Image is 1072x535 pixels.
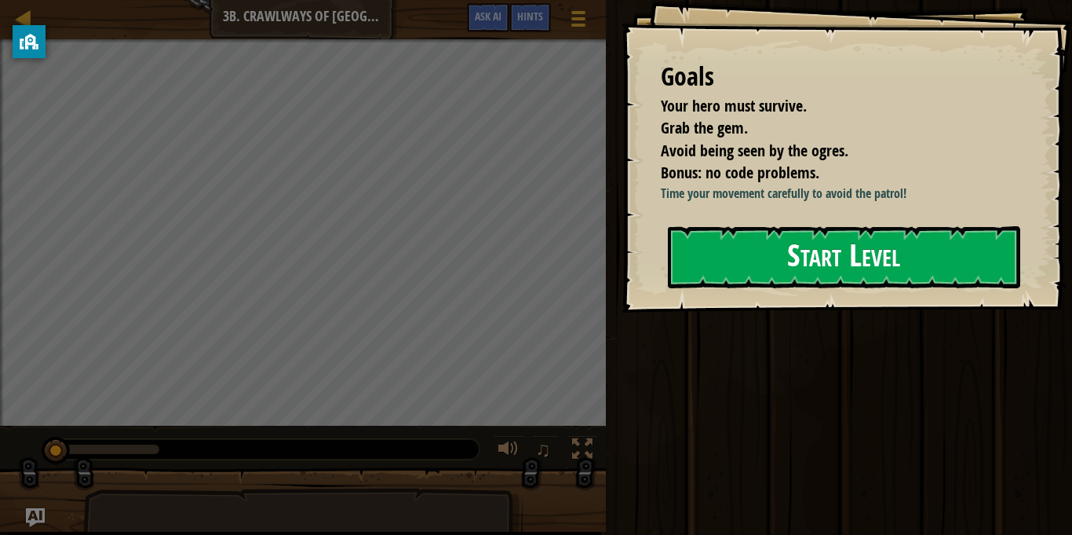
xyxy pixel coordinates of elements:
[661,59,1017,95] div: Goals
[641,117,1013,140] li: Grab the gem.
[493,435,524,467] button: Adjust volume
[517,9,543,24] span: Hints
[641,162,1013,185] li: Bonus: no code problems.
[661,117,748,138] span: Grab the gem.
[567,435,598,467] button: Toggle fullscreen
[668,226,1020,288] button: Start Level
[26,508,45,527] button: Ask AI
[641,140,1013,163] li: Avoid being seen by the ogres.
[661,162,819,183] span: Bonus: no code problems.
[559,3,598,40] button: Show game menu
[13,25,46,58] button: privacy banner
[532,435,559,467] button: ♫
[661,185,1017,203] p: Time your movement carefully to avoid the patrol!
[661,95,807,116] span: Your hero must survive.
[467,3,509,32] button: Ask AI
[661,140,848,161] span: Avoid being seen by the ogres.
[475,9,501,24] span: Ask AI
[641,95,1013,118] li: Your hero must survive.
[535,438,551,461] span: ♫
